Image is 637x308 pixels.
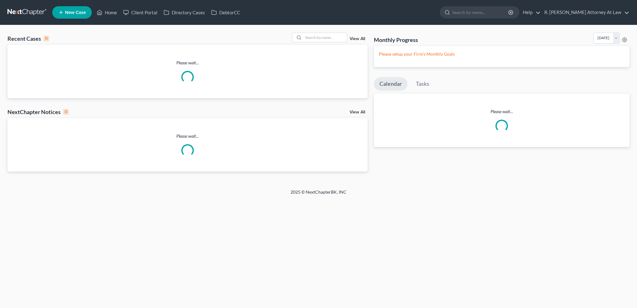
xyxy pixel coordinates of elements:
[379,51,625,57] p: Please setup your Firm's Monthly Goals
[452,7,509,18] input: Search by name...
[520,7,541,18] a: Help
[7,35,49,42] div: Recent Cases
[374,77,407,91] a: Calendar
[7,108,69,116] div: NextChapter Notices
[541,7,629,18] a: R. [PERSON_NAME] Attorney At Law
[208,7,243,18] a: DebtorCC
[65,10,86,15] span: New Case
[303,33,347,42] input: Search by name...
[7,133,368,139] p: Please wait...
[7,60,368,66] p: Please wait...
[94,7,120,18] a: Home
[374,36,418,44] h3: Monthly Progress
[160,7,208,18] a: Directory Cases
[374,108,630,115] p: Please wait...
[141,189,496,200] div: 2025 © NextChapterBK, INC
[410,77,435,91] a: Tasks
[44,36,49,41] div: 0
[63,109,69,115] div: 0
[120,7,160,18] a: Client Portal
[350,110,365,114] a: View All
[350,37,365,41] a: View All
